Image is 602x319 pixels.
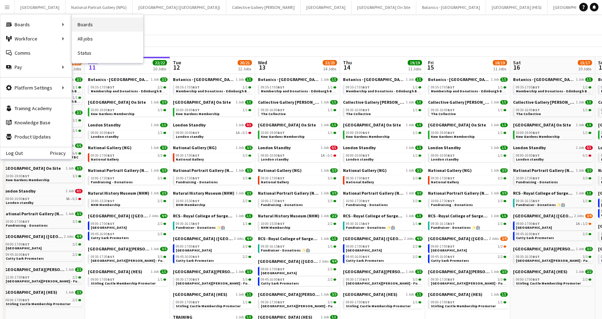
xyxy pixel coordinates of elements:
[431,108,455,112] span: 09:30-16:00
[278,153,285,158] span: BST
[513,122,571,128] span: Kew Gardens On Site
[491,100,499,104] span: 1 Job
[261,108,336,116] a: 09:30-16:00BST1/1The Collective
[258,77,320,82] span: Botanics - Edinburgh
[428,168,472,173] span: National Gallery (NG)
[406,100,414,104] span: 1 Job
[88,99,168,105] a: [GEOGRAPHIC_DATA] On Site1 Job3/3
[88,168,168,173] a: National Portrait Gallery (NPG)1 Job3/3
[415,77,423,82] span: 1/1
[245,146,253,150] span: 3/3
[346,134,390,139] span: Kew Gardens Membership
[258,99,320,105] span: Collective Gallery Calton Hill
[173,168,253,190] div: National Portrait Gallery (NPG)1 Job3/310:00-17:30BST3/3Fundraising - Donations
[91,131,115,135] span: 08:00-10:00
[160,77,168,82] span: 2/2
[192,153,200,158] span: BST
[91,130,166,139] a: 08:00-10:00BST1/1London standby
[173,122,206,128] span: London Standby
[278,108,285,112] span: BST
[343,99,405,105] span: Collective Gallery Calton Hill
[245,77,253,82] span: 1/1
[448,130,455,135] span: BST
[431,89,515,93] span: Membership and Donations - Edinburgh Botanics
[301,0,352,14] button: [GEOGRAPHIC_DATA]
[176,131,251,135] div: •
[343,145,423,168] div: London Standby1 Job1/108:00-10:00BST1/1London standby
[176,86,200,89] span: 09:35-17:05
[363,85,370,90] span: BST
[88,122,168,128] a: London Standby1 Job1/1
[576,123,584,127] span: 1 Job
[363,130,370,135] span: BST
[91,153,166,161] a: 09:30-17:00BST3/3National Gallery
[88,77,149,82] span: Botanics - Edinburgh
[176,130,251,139] a: 08:00-10:00BST1A•0/1London standby
[173,99,253,105] a: [GEOGRAPHIC_DATA] On Site1 Job1/1
[107,153,115,158] span: BST
[428,122,508,128] a: [GEOGRAPHIC_DATA] On Site1 Job1/1
[258,168,338,173] a: National Gallery (NG)1 Job3/3
[6,155,78,159] span: Experience Wembley TIME TBC
[176,134,204,139] span: London standby
[236,146,244,150] span: 1 Job
[328,131,333,135] span: 1/1
[516,131,540,135] span: 10:00-19:00
[585,77,593,82] span: 1/1
[321,154,325,157] span: 1A
[261,86,285,89] span: 09:35-17:05
[513,145,546,150] span: London Standby
[343,77,423,82] a: Botanics - [GEOGRAPHIC_DATA]1 Job1/1
[428,122,486,128] span: Kew Gardens On Site
[158,108,163,112] span: 3/3
[176,131,200,135] span: 08:00-10:00
[243,108,248,112] span: 1/1
[533,153,540,158] span: BST
[498,131,503,135] span: 1/1
[107,85,115,90] span: BST
[261,85,336,93] a: 09:35-17:05BST1/1Membership and Donations - Edinburgh Botanics
[173,122,253,145] div: London Standby1 Job0/108:00-10:00BST1A•0/1London standby
[428,99,490,105] span: Collective Gallery Calton Hill
[513,99,593,122] div: Collective Gallery [PERSON_NAME]1 Job1/109:30-16:00BST1/1The Collective
[486,0,548,14] button: [GEOGRAPHIC_DATA] (HES)
[151,100,159,104] span: 1 Job
[413,131,418,135] span: 1/1
[513,145,593,150] a: London Standby1 Job0/1
[75,110,83,115] span: 2/2
[91,89,175,93] span: Membership and Donations - Edinburgh Botanics
[516,89,600,93] span: Membership and Donations - Edinburgh Botanics
[346,154,370,157] span: 08:00-10:00
[343,122,423,128] a: [GEOGRAPHIC_DATA] On Site1 Job1/1
[346,112,371,116] span: The Collective
[88,168,168,190] div: National Portrait Gallery (NPG)1 Job3/310:00-17:30BST3/3Fundraising - Donations
[343,168,423,190] div: National Gallery (NG)1 Job3/309:30-17:00BST3/3National Gallery
[151,168,159,173] span: 1 Job
[73,119,78,122] span: 1/1
[500,123,508,127] span: 1/1
[245,168,253,173] span: 3/3
[160,123,168,127] span: 1/1
[261,130,336,139] a: 10:00-19:00BST1/1Kew Gardens Membership
[416,0,486,14] button: Botanics - [GEOGRAPHIC_DATA]
[585,146,593,150] span: 0/1
[491,146,499,150] span: 1 Job
[516,108,591,116] a: 09:30-16:00BST1/1The Collective
[258,77,338,82] a: Botanics - [GEOGRAPHIC_DATA]1 Job1/1
[328,108,333,112] span: 1/1
[321,168,329,173] span: 1 Job
[88,145,168,168] div: National Gallery (NG)1 Job3/309:30-17:00BST3/3National Gallery
[258,168,338,190] div: National Gallery (NG)1 Job3/309:30-17:00BST3/3National Gallery
[428,168,508,190] div: National Gallery (NG)1 Job3/309:30-17:00BST3/3National Gallery
[500,100,508,104] span: 1/1
[91,134,118,139] span: London standby
[173,77,234,82] span: Botanics - Edinburgh
[406,146,414,150] span: 1 Job
[88,99,146,105] span: Kew Gardens On Site
[73,129,78,133] span: 1/1
[330,168,338,173] span: 3/3
[176,108,251,116] a: 10:00-19:00BST1/1Kew Gardens Membership
[243,154,248,157] span: 3/3
[88,99,168,122] div: [GEOGRAPHIC_DATA] On Site1 Job3/310:00-19:00BST3/3Kew Gardens Membership
[0,130,72,144] a: Product Updates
